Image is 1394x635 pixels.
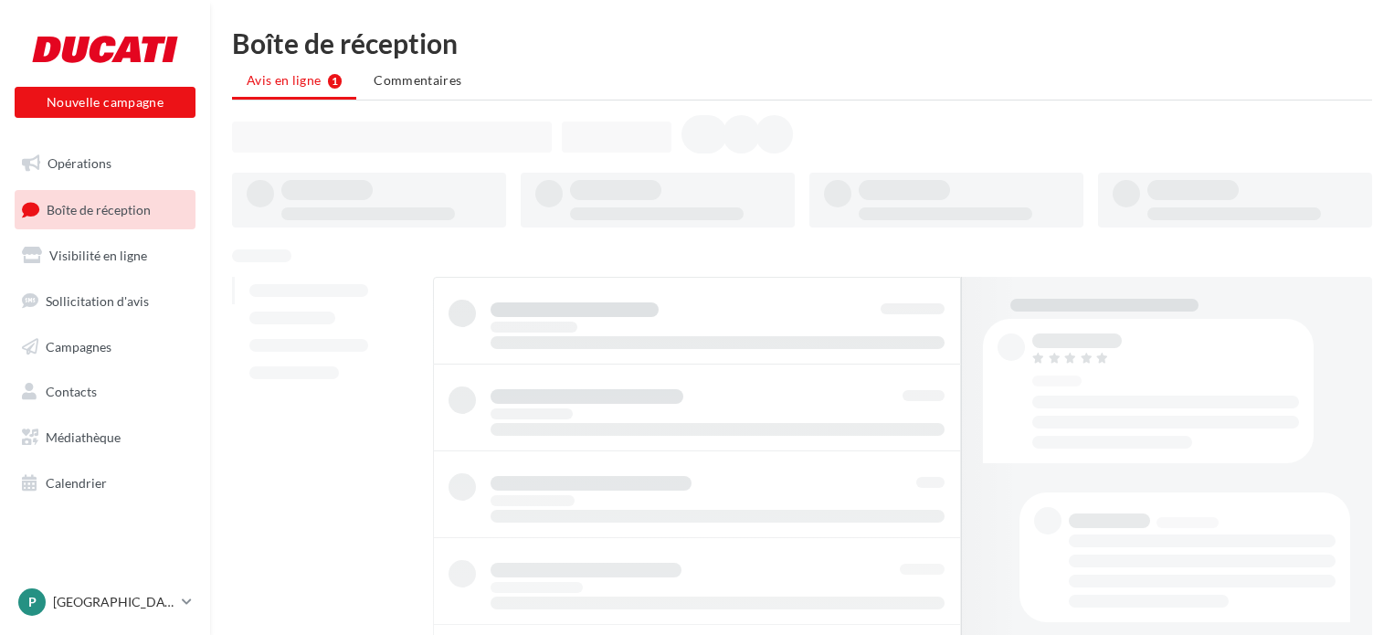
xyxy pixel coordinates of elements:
[232,29,1372,57] div: Boîte de réception
[11,373,199,411] a: Contacts
[47,201,151,217] span: Boîte de réception
[46,293,149,309] span: Sollicitation d'avis
[46,475,107,491] span: Calendrier
[11,144,199,183] a: Opérations
[11,282,199,321] a: Sollicitation d'avis
[28,593,37,611] span: P
[11,464,199,503] a: Calendrier
[11,418,199,457] a: Médiathèque
[53,593,174,611] p: [GEOGRAPHIC_DATA]
[11,237,199,275] a: Visibilité en ligne
[46,429,121,445] span: Médiathèque
[11,328,199,366] a: Campagnes
[46,338,111,354] span: Campagnes
[15,585,195,619] a: P [GEOGRAPHIC_DATA]
[374,72,461,88] span: Commentaires
[49,248,147,263] span: Visibilité en ligne
[46,384,97,399] span: Contacts
[15,87,195,118] button: Nouvelle campagne
[11,190,199,229] a: Boîte de réception
[48,155,111,171] span: Opérations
